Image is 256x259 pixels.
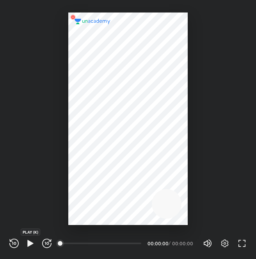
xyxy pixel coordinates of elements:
img: logo.2a7e12a2.svg [75,19,110,24]
div: 00:00:00 [148,241,167,246]
div: 00:00:00 [172,241,194,246]
div: PLAY (K) [21,229,40,236]
img: wMgqJGBwKWe8AAAAABJRU5ErkJggg== [68,13,78,22]
div: / [169,241,171,246]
